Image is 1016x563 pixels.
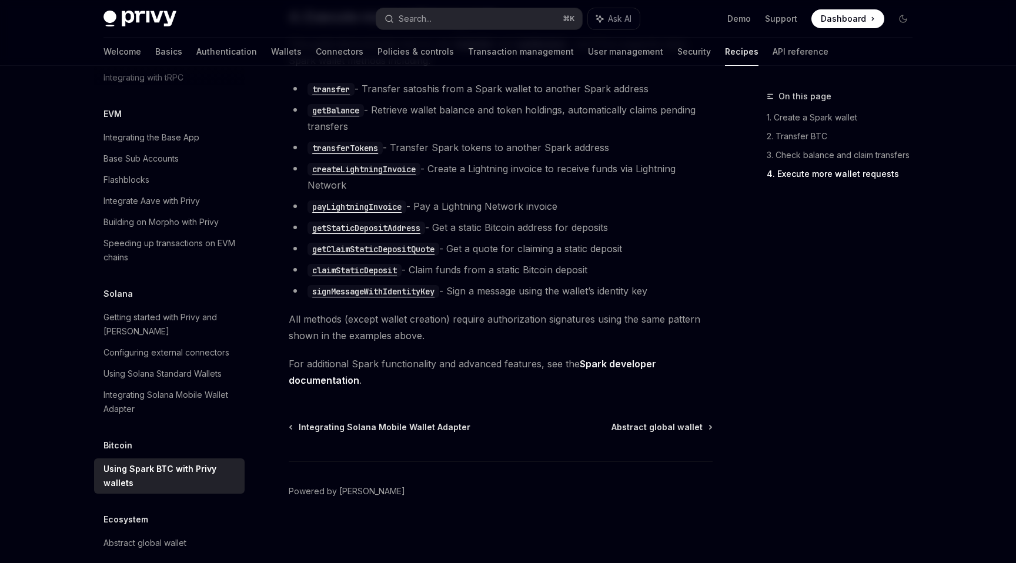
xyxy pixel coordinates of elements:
a: 4. Execute more wallet requests [767,165,922,183]
div: Search... [399,12,432,26]
span: On this page [778,89,831,103]
a: Spark developer documentation [289,358,656,387]
div: Configuring external connectors [103,346,229,360]
a: Policies & controls [377,38,454,66]
h5: Ecosystem [103,512,148,527]
li: - Pay a Lightning Network invoice [289,198,713,215]
a: 1. Create a Spark wallet [767,108,922,127]
span: All methods (except wallet creation) require authorization signatures using the same pattern show... [289,311,713,344]
div: Getting started with Privy and [PERSON_NAME] [103,310,238,339]
code: getClaimStaticDepositQuote [308,243,439,256]
a: signMessageWithIdentityKey [308,285,439,297]
a: Welcome [103,38,141,66]
li: - Transfer Spark tokens to another Spark address [289,139,713,156]
a: getClaimStaticDepositQuote [308,243,439,254]
a: getBalance [308,104,364,116]
a: Building on Morpho with Privy [94,212,245,233]
a: Dashboard [811,9,884,28]
span: For additional Spark functionality and advanced features, see the . [289,356,713,388]
a: Basics [155,38,182,66]
a: Using Solana Standard Wallets [94,363,245,384]
code: getStaticDepositAddress [308,222,425,234]
img: dark logo [103,11,176,27]
a: createLightningInvoice [308,163,420,175]
span: Dashboard [821,13,866,25]
a: Abstract global wallet [611,421,711,433]
div: Abstract global wallet [103,536,186,550]
a: 3. Check balance and claim transfers [767,146,922,165]
li: - Retrieve wallet balance and token holdings, automatically claims pending transfers [289,102,713,135]
code: transfer [308,83,355,96]
a: Flashblocks [94,169,245,190]
a: Abstract global wallet [94,532,245,554]
button: Toggle dark mode [894,9,913,28]
a: Powered by [PERSON_NAME] [289,485,405,497]
a: payLightningInvoice [308,200,406,212]
div: Base Sub Accounts [103,152,179,166]
a: Transaction management [468,38,574,66]
div: Building on Morpho with Privy [103,215,219,229]
a: Integrating the Base App [94,127,245,148]
button: Ask AI [588,8,640,29]
span: Ask AI [608,13,631,25]
li: - Create a Lightning invoice to receive funds via Lightning Network [289,160,713,193]
a: Wallets [271,38,302,66]
a: Base Sub Accounts [94,148,245,169]
div: Using Spark BTC with Privy wallets [103,462,238,490]
div: Integrating the Base App [103,130,199,145]
li: - Get a static Bitcoin address for deposits [289,219,713,236]
code: getBalance [308,104,364,117]
a: Recipes [725,38,758,66]
li: - Get a quote for claiming a static deposit [289,240,713,257]
a: transfer [308,83,355,95]
a: User management [588,38,663,66]
a: Demo [727,13,751,25]
li: - Sign a message using the wallet’s identity key [289,283,713,299]
span: ⌘ K [563,14,575,24]
h5: EVM [103,107,122,121]
h5: Bitcoin [103,438,132,453]
a: Configuring external connectors [94,342,245,363]
button: Search...⌘K [376,8,582,29]
code: claimStaticDeposit [308,264,402,277]
div: Integrate Aave with Privy [103,194,200,208]
li: - Transfer satoshis from a Spark wallet to another Spark address [289,81,713,97]
a: claimStaticDeposit [308,264,402,276]
code: payLightningInvoice [308,200,406,213]
div: Using Solana Standard Wallets [103,367,222,381]
a: transferTokens [308,142,383,153]
a: Connectors [316,38,363,66]
a: Security [677,38,711,66]
span: Integrating Solana Mobile Wallet Adapter [299,421,470,433]
div: Speeding up transactions on EVM chains [103,236,238,264]
a: Getting started with Privy and [PERSON_NAME] [94,307,245,342]
code: signMessageWithIdentityKey [308,285,439,298]
a: Speeding up transactions on EVM chains [94,233,245,268]
a: Integrating Solana Mobile Wallet Adapter [290,421,470,433]
a: Integrate Aave with Privy [94,190,245,212]
a: 2. Transfer BTC [767,127,922,146]
li: - Claim funds from a static Bitcoin deposit [289,262,713,278]
code: createLightningInvoice [308,163,420,176]
div: Flashblocks [103,173,149,187]
a: Using Spark BTC with Privy wallets [94,458,245,494]
a: API reference [773,38,828,66]
code: transferTokens [308,142,383,155]
span: Abstract global wallet [611,421,703,433]
h5: Solana [103,287,133,301]
a: Integrating Solana Mobile Wallet Adapter [94,384,245,420]
a: Support [765,13,797,25]
div: Integrating Solana Mobile Wallet Adapter [103,388,238,416]
a: Authentication [196,38,257,66]
a: getStaticDepositAddress [308,222,425,233]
